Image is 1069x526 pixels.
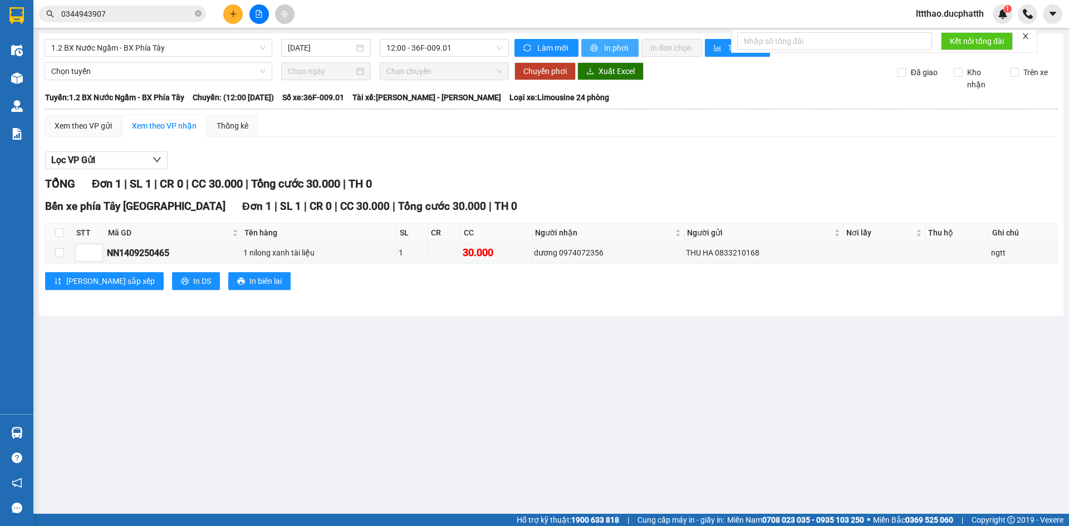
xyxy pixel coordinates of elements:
strong: 0708 023 035 - 0935 103 250 [762,515,864,524]
span: message [12,503,22,513]
span: bar-chart [714,44,723,53]
span: Miền Nam [727,514,864,526]
button: In đơn chọn [641,39,702,57]
span: lttthao.ducphatth [907,7,993,21]
span: Mã GD [108,227,230,239]
div: dương 0974072356 [534,247,681,259]
span: printer [181,277,189,286]
button: Lọc VP Gửi [45,151,168,169]
span: Kho nhận [963,66,1002,91]
span: ⚪️ [867,518,870,522]
th: CC [461,224,532,242]
span: | [304,200,307,213]
span: | [124,177,127,190]
span: | [343,177,346,190]
span: | [154,177,157,190]
span: printer [590,44,600,53]
button: syncLàm mới [514,39,578,57]
span: Lọc VP Gửi [51,153,95,167]
span: file-add [255,10,263,18]
span: Số xe: 36F-009.01 [282,91,344,104]
span: Đơn 1 [242,200,272,213]
span: Chuyến: (12:00 [DATE]) [193,91,274,104]
img: warehouse-icon [11,427,23,439]
span: copyright [1007,516,1015,524]
span: 1.2 BX Nước Ngầm - BX Phía Tây [51,40,266,56]
span: Xuất Excel [599,65,635,77]
span: In phơi [604,42,630,54]
span: CR 0 [310,200,332,213]
span: sort-ascending [54,277,62,286]
span: | [489,200,492,213]
img: icon-new-feature [998,9,1008,19]
button: caret-down [1043,4,1062,24]
span: close [1022,32,1029,40]
th: Ghi chú [989,224,1057,242]
img: phone-icon [1023,9,1033,19]
td: NN1409250465 [105,242,242,264]
button: Chuyển phơi [514,62,576,80]
span: CC 30.000 [192,177,243,190]
span: | [393,200,395,213]
div: NN1409250465 [107,246,239,260]
span: TH 0 [494,200,517,213]
span: Hỗ trợ kỹ thuật: [517,514,619,526]
img: warehouse-icon [11,72,23,84]
button: file-add [249,4,269,24]
span: Tài xế: [PERSON_NAME] - [PERSON_NAME] [352,91,501,104]
span: Người gửi [687,227,832,239]
span: notification [12,478,22,488]
span: Làm mới [537,42,570,54]
span: 12:00 - 36F-009.01 [386,40,502,56]
span: TH 0 [349,177,372,190]
span: download [586,67,594,76]
span: | [274,200,277,213]
span: | [186,177,189,190]
span: printer [237,277,245,286]
span: Tổng cước 30.000 [251,177,340,190]
input: Nhập số tổng đài [737,32,932,50]
span: Trên xe [1019,66,1052,78]
div: Thống kê [217,120,248,132]
button: bar-chartThống kê [705,39,770,57]
span: search [46,10,54,18]
span: | [962,514,963,526]
img: logo-vxr [9,7,24,24]
span: Kết nối tổng đài [950,35,1004,47]
strong: 0369 525 060 [905,515,953,524]
span: down [153,155,161,164]
span: 1 [1006,5,1009,13]
th: Thu hộ [925,224,990,242]
span: close-circle [195,9,202,19]
span: Đơn 1 [92,177,121,190]
span: Miền Bắc [873,514,953,526]
span: In DS [193,275,211,287]
span: [PERSON_NAME] sắp xếp [66,275,155,287]
img: warehouse-icon [11,100,23,112]
span: Cung cấp máy in - giấy in: [638,514,724,526]
div: 1 nilong xanh tài liệu [243,247,394,259]
span: | [627,514,629,526]
span: Bến xe phía Tây [GEOGRAPHIC_DATA] [45,200,225,213]
span: Chọn chuyến [386,63,502,80]
button: Kết nối tổng đài [941,32,1013,50]
div: 1 [399,247,426,259]
button: printerIn DS [172,272,220,290]
span: Người nhận [535,227,672,239]
span: TỔNG [45,177,75,190]
input: 14/09/2025 [288,42,354,54]
button: downloadXuất Excel [577,62,644,80]
span: Đã giao [906,66,942,78]
span: In biên lai [249,275,282,287]
span: CR 0 [160,177,183,190]
span: question-circle [12,453,22,463]
button: printerIn biên lai [228,272,291,290]
input: Chọn ngày [288,65,354,77]
div: THU HA 0833210168 [686,247,842,259]
button: sort-ascending[PERSON_NAME] sắp xếp [45,272,164,290]
th: SL [397,224,428,242]
b: Tuyến: 1.2 BX Nước Ngầm - BX Phía Tây [45,93,184,102]
div: ngtt [991,247,1055,259]
button: aim [275,4,295,24]
span: caret-down [1048,9,1058,19]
